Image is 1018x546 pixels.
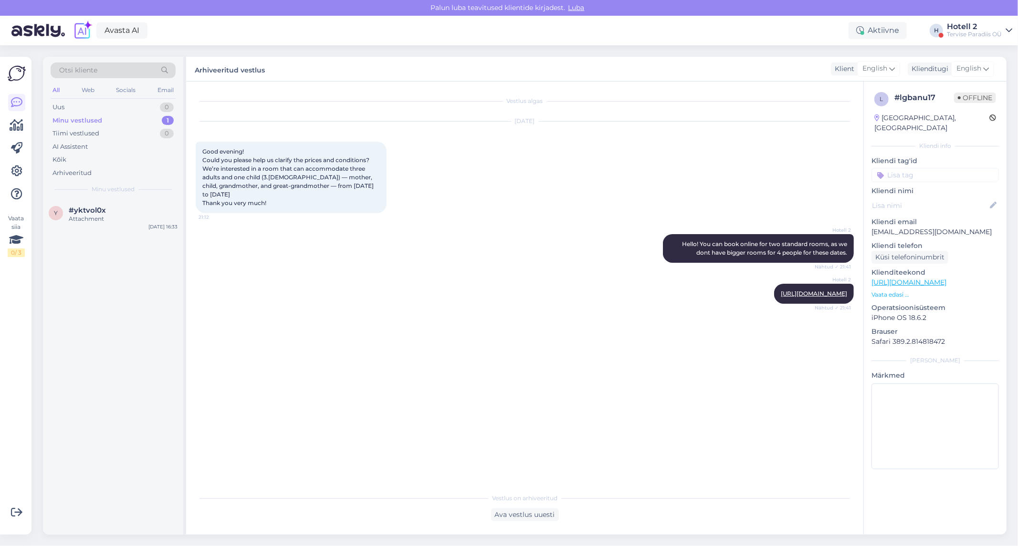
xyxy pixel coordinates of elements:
[492,494,557,503] span: Vestlus on arhiveeritud
[871,290,999,299] p: Vaata edasi ...
[52,129,99,138] div: Tiimi vestlused
[51,84,62,96] div: All
[947,23,1002,31] div: Hotell 2
[871,217,999,227] p: Kliendi email
[59,65,97,75] span: Otsi kliente
[69,215,178,223] div: Attachment
[96,22,147,39] a: Avasta AI
[956,63,981,74] span: English
[195,62,265,75] label: Arhiveeritud vestlus
[156,84,176,96] div: Email
[160,103,174,112] div: 0
[199,214,234,221] span: 21:12
[871,268,999,278] p: Klienditeekond
[815,276,851,283] span: Hotell 2
[871,251,948,264] div: Küsi telefoninumbrit
[871,168,999,182] input: Lisa tag
[202,148,375,206] span: Good evening! Could you please help us clarify the prices and conditions? We’re interested in a r...
[871,327,999,337] p: Brauser
[52,168,92,178] div: Arhiveeritud
[92,185,135,194] span: Minu vestlused
[69,206,106,215] span: #yktvol0x
[148,223,178,230] div: [DATE] 16:33
[162,116,174,125] div: 1
[871,313,999,323] p: iPhone OS 18.6.2
[871,303,999,313] p: Operatsioonisüsteem
[52,103,64,112] div: Uus
[947,23,1012,38] a: Hotell 2Tervise Paradiis OÜ
[815,304,851,311] span: Nähtud ✓ 21:41
[8,64,26,82] img: Askly Logo
[781,290,847,297] a: [URL][DOMAIN_NAME]
[682,240,849,256] span: Hello! You can book online for two standard rooms, as we dont have bigger rooms for 4 people for ...
[8,248,25,257] div: 0 / 3
[871,186,999,196] p: Kliendi nimi
[8,214,25,257] div: Vaata siia
[566,3,588,12] span: Luba
[880,95,883,103] span: l
[491,508,559,521] div: Ava vestlus uuesti
[54,209,58,216] span: y
[871,371,999,381] p: Märkmed
[52,142,88,152] div: AI Assistent
[871,227,999,237] p: [EMAIL_ADDRESS][DOMAIN_NAME]
[114,84,137,96] div: Socials
[908,64,948,74] div: Klienditugi
[73,21,93,41] img: explore-ai
[831,64,854,74] div: Klient
[871,241,999,251] p: Kliendi telefon
[196,97,854,105] div: Vestlus algas
[52,155,66,165] div: Kõik
[874,113,989,133] div: [GEOGRAPHIC_DATA], [GEOGRAPHIC_DATA]
[871,142,999,150] div: Kliendi info
[947,31,1002,38] div: Tervise Paradiis OÜ
[871,356,999,365] div: [PERSON_NAME]
[871,337,999,347] p: Safari 389.2.814818472
[872,200,988,211] input: Lisa nimi
[160,129,174,138] div: 0
[954,93,996,103] span: Offline
[871,156,999,166] p: Kliendi tag'id
[849,22,907,39] div: Aktiivne
[894,92,954,103] div: # lgbanu17
[815,263,851,270] span: Nähtud ✓ 21:41
[815,227,851,234] span: Hotell 2
[871,278,946,287] a: [URL][DOMAIN_NAME]
[80,84,96,96] div: Web
[52,116,102,125] div: Minu vestlused
[196,117,854,125] div: [DATE]
[862,63,887,74] span: English
[930,24,943,37] div: H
